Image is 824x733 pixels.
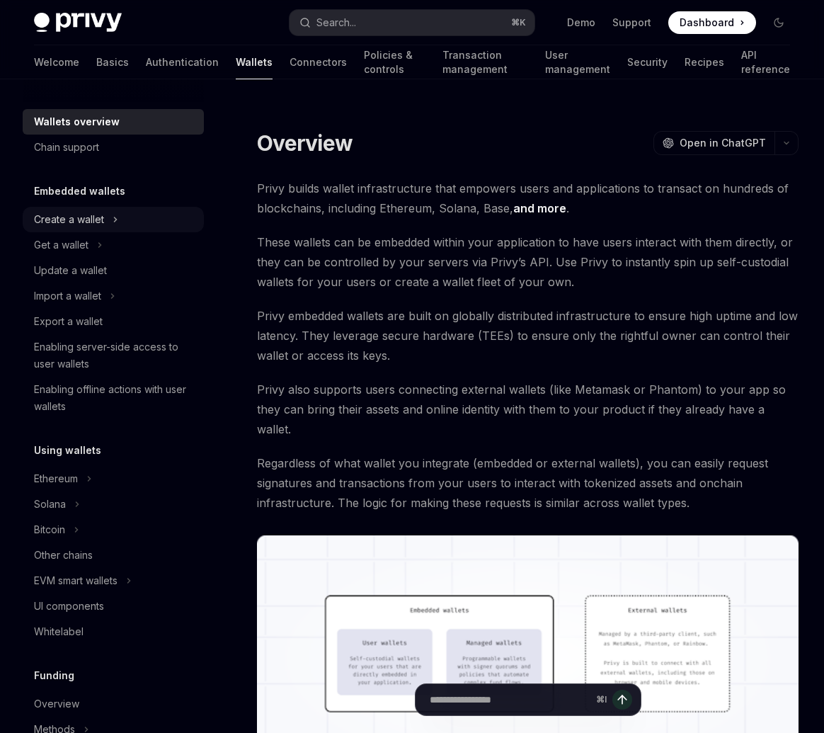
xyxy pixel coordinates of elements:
span: Privy builds wallet infrastructure that empowers users and applications to transact on hundreds o... [257,178,799,218]
div: EVM smart wallets [34,572,118,589]
div: Create a wallet [34,211,104,228]
div: UI components [34,598,104,615]
a: Other chains [23,542,204,568]
h5: Embedded wallets [34,183,125,200]
div: Search... [316,14,356,31]
a: Authentication [146,45,219,79]
a: Chain support [23,135,204,160]
h5: Using wallets [34,442,101,459]
span: These wallets can be embedded within your application to have users interact with them directly, ... [257,232,799,292]
h1: Overview [257,130,353,156]
a: Recipes [685,45,724,79]
div: Whitelabel [34,623,84,640]
button: Toggle Ethereum section [23,466,204,491]
div: Other chains [34,547,93,564]
a: Basics [96,45,129,79]
button: Toggle EVM smart wallets section [23,568,204,593]
img: dark logo [34,13,122,33]
button: Toggle Solana section [23,491,204,517]
span: Privy also supports users connecting external wallets (like Metamask or Phantom) to your app so t... [257,380,799,439]
div: Import a wallet [34,288,101,305]
a: Transaction management [442,45,528,79]
button: Toggle Import a wallet section [23,283,204,309]
span: Open in ChatGPT [680,136,766,150]
button: Toggle Get a wallet section [23,232,204,258]
a: Wallets [236,45,273,79]
a: API reference [741,45,790,79]
div: Bitcoin [34,521,65,538]
div: Wallets overview [34,113,120,130]
a: UI components [23,593,204,619]
a: Dashboard [668,11,756,34]
button: Toggle dark mode [767,11,790,34]
div: Ethereum [34,470,78,487]
span: Regardless of what wallet you integrate (embedded or external wallets), you can easily request si... [257,453,799,513]
a: Wallets overview [23,109,204,135]
button: Open search [290,10,534,35]
button: Open in ChatGPT [653,131,774,155]
a: Enabling server-side access to user wallets [23,334,204,377]
div: Overview [34,695,79,712]
a: Export a wallet [23,309,204,334]
button: Send message [612,690,632,710]
a: Update a wallet [23,258,204,283]
div: Solana [34,496,66,513]
a: Connectors [290,45,347,79]
h5: Funding [34,667,74,684]
div: Chain support [34,139,99,156]
a: Demo [567,16,595,30]
a: Welcome [34,45,79,79]
button: Toggle Bitcoin section [23,517,204,542]
a: Whitelabel [23,619,204,644]
div: Export a wallet [34,313,103,330]
a: Support [612,16,651,30]
div: Get a wallet [34,237,88,254]
div: Enabling server-side access to user wallets [34,339,195,373]
a: User management [545,45,610,79]
a: Enabling offline actions with user wallets [23,377,204,419]
a: Policies & controls [364,45,425,79]
a: Security [627,45,668,79]
button: Toggle Create a wallet section [23,207,204,232]
span: Privy embedded wallets are built on globally distributed infrastructure to ensure high uptime and... [257,306,799,365]
span: Dashboard [680,16,734,30]
span: ⌘ K [511,17,526,28]
a: Overview [23,691,204,717]
a: and more [513,201,566,216]
div: Enabling offline actions with user wallets [34,381,195,415]
div: Update a wallet [34,262,107,279]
